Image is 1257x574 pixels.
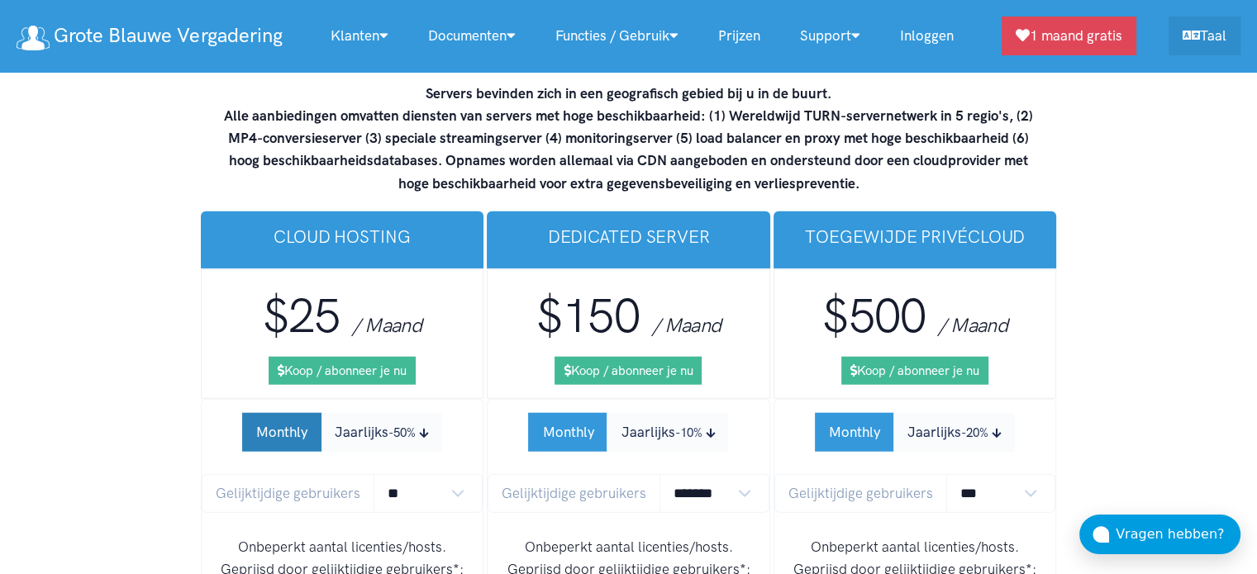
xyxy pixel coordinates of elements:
[815,413,1015,452] div: Subscription Period
[202,474,374,513] span: Gelijktijdige gebruikers
[214,225,471,249] h3: Cloud Hosting
[880,18,974,54] a: Inloggen
[787,225,1044,249] h3: Toegewijde privécloud
[841,357,988,385] a: Koop / abonneer je nu
[1169,17,1240,55] a: Taal
[815,413,894,452] button: Monthly
[674,425,702,440] small: -10%
[555,357,702,385] a: Koop / abonneer je nu
[224,85,1033,192] strong: Servers bevinden zich in een geografisch gebied bij u in de buurt. Alle aanbiedingen omvatten die...
[822,287,926,344] span: $500
[17,26,50,50] img: logo
[269,357,416,385] a: Koop / abonneer je nu
[262,287,340,344] span: $25
[242,413,321,452] button: Monthly
[1079,515,1240,554] button: Vragen hebben?
[528,413,728,452] div: Subscription Period
[774,474,947,513] span: Gelijktijdige gebruikers
[1116,524,1240,545] div: Vragen hebben?
[352,313,421,337] span: / Maand
[536,18,698,54] a: Functies / gebruik
[321,413,442,452] button: Jaarlijks-50%
[311,18,408,54] a: Klanten
[652,313,721,337] span: / Maand
[961,425,988,440] small: -20%
[1002,17,1136,55] a: 1 maand gratis
[893,413,1015,452] button: Jaarlijks-20%
[938,313,1007,337] span: / Maand
[17,18,282,54] a: Grote Blauwe Vergadering
[500,225,757,249] h3: Dedicated Server
[488,474,660,513] span: Gelijktijdige gebruikers
[536,287,640,344] span: $150
[528,413,607,452] button: Monthly
[408,18,536,54] a: Documenten
[698,18,780,54] a: Prijzen
[780,18,880,54] a: Support
[242,413,442,452] div: Subscription Period
[388,425,416,440] small: -50%
[607,413,728,452] button: Jaarlijks-10%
